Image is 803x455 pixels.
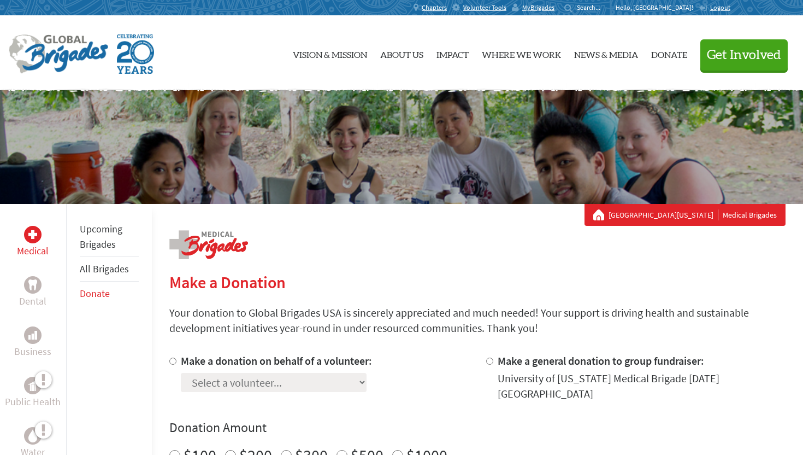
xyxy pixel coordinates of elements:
span: Chapters [422,3,447,12]
a: About Us [380,25,423,81]
p: Business [14,344,51,359]
span: MyBrigades [522,3,554,12]
p: Hello, [GEOGRAPHIC_DATA]! [616,3,699,12]
p: Public Health [5,394,61,410]
img: Global Brigades Celebrating 20 Years [117,34,154,74]
p: Medical [17,243,49,259]
a: News & Media [574,25,638,81]
li: Upcoming Brigades [80,217,139,257]
a: Donate [651,25,687,81]
img: Water [28,429,37,442]
div: Business [24,326,42,344]
img: Global Brigades Logo [9,34,108,74]
a: Impact [436,25,469,81]
div: University of [US_STATE] Medical Brigade [DATE] [GEOGRAPHIC_DATA] [498,371,786,401]
span: Logout [710,3,730,11]
input: Search... [577,3,608,11]
img: logo-medical.png [169,230,248,259]
div: Dental [24,276,42,294]
a: Logout [699,3,730,12]
img: Dental [28,279,37,290]
div: Medical Brigades [593,209,777,220]
a: BusinessBusiness [14,326,51,359]
p: Your donation to Global Brigades USA is sincerely appreciated and much needed! Your support is dr... [169,305,786,336]
a: MedicalMedical [17,226,49,259]
a: Where We Work [482,25,561,81]
img: Public Health [28,380,37,391]
button: Get Involved [700,39,788,71]
a: Upcoming Brigades [80,223,122,250]
img: Medical [28,230,37,239]
a: Donate [80,287,110,300]
a: DentalDental [19,276,46,309]
label: Make a donation on behalf of a volunteer: [181,354,372,367]
span: Get Involved [707,49,781,62]
li: Donate [80,282,139,306]
div: Water [24,427,42,445]
li: All Brigades [80,257,139,282]
a: Vision & Mission [293,25,367,81]
h4: Donation Amount [169,419,786,436]
a: [GEOGRAPHIC_DATA][US_STATE] [609,209,718,220]
label: Make a general donation to group fundraiser: [498,354,704,367]
span: Volunteer Tools [463,3,506,12]
a: Public HealthPublic Health [5,377,61,410]
img: Business [28,331,37,340]
h2: Make a Donation [169,272,786,292]
a: All Brigades [80,262,129,275]
div: Medical [24,226,42,243]
div: Public Health [24,377,42,394]
p: Dental [19,294,46,309]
